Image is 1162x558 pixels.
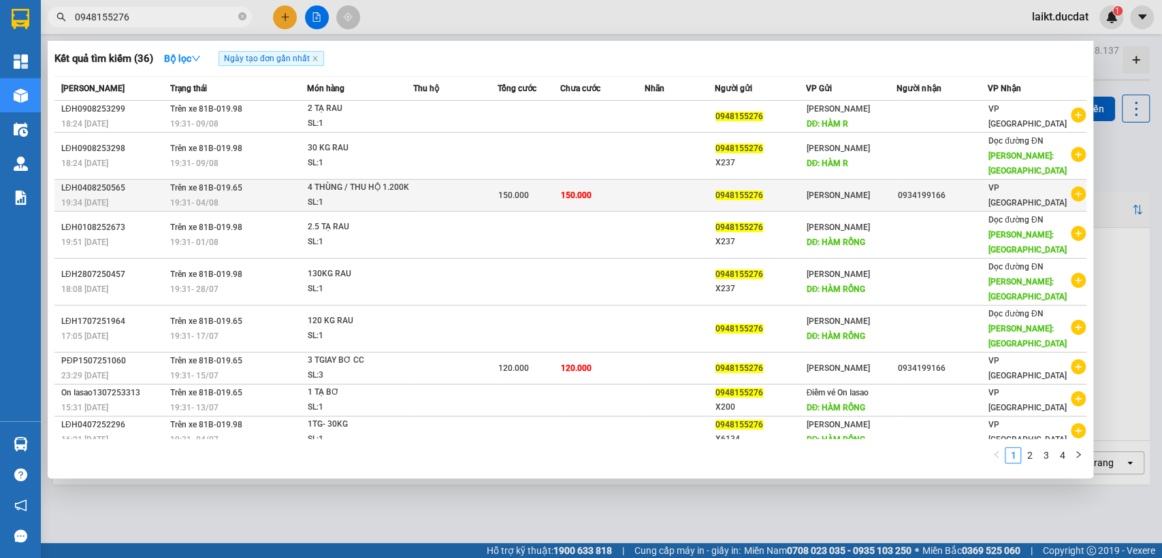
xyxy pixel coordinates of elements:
[806,363,869,373] span: [PERSON_NAME]
[61,354,166,368] div: PĐP1507251060
[308,314,410,329] div: 120 KG RAU
[170,403,219,412] span: 19:31 - 13/07
[715,84,752,93] span: Người gửi
[988,447,1005,463] button: left
[413,84,439,93] span: Thu hộ
[308,141,410,156] div: 30 KG RAU
[988,262,1043,272] span: Dọc đường ĐN
[14,437,28,451] img: warehouse-icon
[170,198,219,208] span: 19:31 - 04/08
[1054,448,1069,463] a: 4
[170,356,242,365] span: Trên xe 81B-019.65
[988,136,1043,146] span: Dọc đường ĐN
[308,156,410,171] div: SL: 1
[170,435,219,444] span: 19:31 - 04/07
[560,84,600,93] span: Chưa cước
[308,220,410,235] div: 2.5 TẠ RAU
[170,284,219,294] span: 19:31 - 28/07
[170,316,242,326] span: Trên xe 81B-019.65
[988,104,1067,129] span: VP [GEOGRAPHIC_DATA]
[153,48,212,69] button: Bộ lọcdown
[308,101,410,116] div: 2 TẠ RAU
[61,198,108,208] span: 19:34 [DATE]
[61,220,166,235] div: LĐH0108252673
[988,356,1067,380] span: VP [GEOGRAPHIC_DATA]
[238,11,246,24] span: close-circle
[14,499,27,512] span: notification
[14,191,28,205] img: solution-icon
[1071,226,1086,241] span: plus-circle
[988,230,1067,255] span: [PERSON_NAME]: [GEOGRAPHIC_DATA]
[1074,450,1082,459] span: right
[170,237,219,247] span: 19:31 - 01/08
[170,159,219,168] span: 19:31 - 09/08
[61,181,166,195] div: LĐH0408250565
[308,235,410,250] div: SL: 1
[988,388,1067,412] span: VP [GEOGRAPHIC_DATA]
[988,447,1005,463] li: Previous Page
[806,104,869,114] span: [PERSON_NAME]
[498,363,529,373] span: 120.000
[61,237,108,247] span: 19:51 [DATE]
[806,269,869,279] span: [PERSON_NAME]
[988,151,1067,176] span: [PERSON_NAME]: [GEOGRAPHIC_DATA]
[308,417,410,432] div: 1TG- 30KG
[715,363,763,373] span: 0948155276
[170,84,207,93] span: Trạng thái
[897,188,987,203] div: 0934199166
[238,12,246,20] span: close-circle
[988,277,1067,301] span: [PERSON_NAME]: [GEOGRAPHIC_DATA]
[14,122,28,137] img: warehouse-icon
[1071,108,1086,122] span: plus-circle
[191,54,201,63] span: down
[170,331,219,341] span: 19:31 - 17/07
[988,324,1067,348] span: [PERSON_NAME]: [GEOGRAPHIC_DATA]
[308,195,410,210] div: SL: 1
[806,159,848,168] span: DĐ: HÀM R
[806,403,865,412] span: DĐ: HÀM RỒNG
[307,84,344,93] span: Món hàng
[308,368,410,383] div: SL: 3
[806,119,848,129] span: DĐ: HÀM R
[988,84,1021,93] span: VP Nhận
[61,435,108,444] span: 16:21 [DATE]
[61,371,108,380] span: 23:29 [DATE]
[170,420,242,429] span: Trên xe 81B-019.98
[498,84,536,93] span: Tổng cước
[14,157,28,171] img: warehouse-icon
[170,223,242,232] span: Trên xe 81B-019.98
[61,314,166,329] div: LĐH1707251964
[561,363,592,373] span: 120.000
[805,84,831,93] span: VP Gửi
[170,119,219,129] span: 19:31 - 09/08
[61,284,108,294] span: 18:08 [DATE]
[715,324,763,333] span: 0948155276
[1022,448,1037,463] a: 2
[61,119,108,129] span: 18:24 [DATE]
[988,215,1043,225] span: Dọc đường ĐN
[308,282,410,297] div: SL: 1
[170,104,242,114] span: Trên xe 81B-019.98
[715,156,805,170] div: X237
[806,284,865,294] span: DĐ: HÀM RỒNG
[61,102,166,116] div: LĐH0908253299
[715,144,763,153] span: 0948155276
[806,331,865,341] span: DĐ: HÀM RỒNG
[645,84,664,93] span: Nhãn
[806,388,869,397] span: Điểm vé On Iasao
[170,388,242,397] span: Trên xe 81B-019.65
[1038,448,1053,463] a: 3
[715,112,763,121] span: 0948155276
[308,353,410,368] div: 3 TGIAY BƠ CC
[715,388,763,397] span: 0948155276
[715,191,763,200] span: 0948155276
[308,329,410,344] div: SL: 1
[170,269,242,279] span: Trên xe 81B-019.98
[312,55,319,62] span: close
[75,10,236,24] input: Tìm tên, số ĐT hoặc mã đơn
[61,267,166,282] div: LĐH2807250457
[1071,359,1086,374] span: plus-circle
[988,183,1067,208] span: VP [GEOGRAPHIC_DATA]
[1071,391,1086,406] span: plus-circle
[715,235,805,249] div: X237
